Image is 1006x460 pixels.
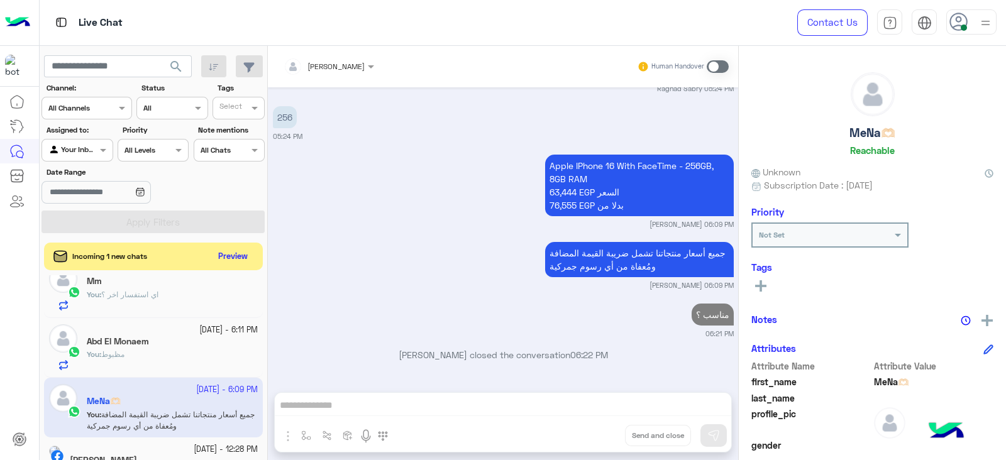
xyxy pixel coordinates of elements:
[213,248,253,266] button: Preview
[199,324,258,336] small: [DATE] - 6:11 PM
[5,55,28,77] img: 1403182699927242
[87,349,99,359] span: You
[87,336,149,347] h5: Abd El Monaem
[101,349,124,359] span: مظبوط
[883,16,897,30] img: tab
[101,290,158,299] span: اي استفسار اخر ؟
[161,55,192,82] button: search
[764,178,873,192] span: Subscription Date : [DATE]
[273,131,302,141] small: 05:24 PM
[68,346,80,358] img: WhatsApp
[570,349,608,360] span: 06:22 PM
[651,62,704,72] small: Human Handover
[49,265,77,293] img: defaultAdmin.png
[657,84,734,94] small: Raghad Sabry 05:24 PM
[874,375,994,388] span: MeNa🫶🏻
[198,124,263,136] label: Note mentions
[797,9,868,36] a: Contact Us
[87,290,101,299] b: :
[649,219,734,229] small: [PERSON_NAME] 06:09 PM
[751,314,777,325] h6: Notes
[751,261,993,273] h6: Tags
[545,242,734,277] p: 26/9/2025, 6:09 PM
[141,82,206,94] label: Status
[851,73,894,116] img: defaultAdmin.png
[47,124,111,136] label: Assigned to:
[759,230,785,239] b: Not Set
[751,165,800,178] span: Unknown
[41,211,265,233] button: Apply Filters
[874,407,905,439] img: defaultAdmin.png
[850,145,895,156] h6: Reachable
[273,106,297,128] p: 26/9/2025, 5:24 PM
[123,124,187,136] label: Priority
[751,407,871,436] span: profile_pic
[87,290,99,299] span: You
[978,15,993,31] img: profile
[79,14,123,31] p: Live Chat
[649,280,734,290] small: [PERSON_NAME] 06:09 PM
[47,167,187,178] label: Date Range
[625,425,691,446] button: Send and close
[961,315,971,326] img: notes
[307,62,365,71] span: [PERSON_NAME]
[545,155,734,216] p: 26/9/2025, 6:09 PM
[47,82,131,94] label: Channel:
[87,349,101,359] b: :
[273,348,734,361] p: [PERSON_NAME] closed the conversation
[751,439,871,452] span: gender
[751,342,796,354] h6: Attributes
[5,9,30,36] img: Logo
[874,439,994,452] span: null
[751,392,871,405] span: last_name
[692,304,734,326] p: 26/9/2025, 6:21 PM
[194,444,258,456] small: [DATE] - 12:28 PM
[218,101,242,115] div: Select
[917,16,932,30] img: tab
[87,276,102,287] h5: Mm
[751,359,871,373] span: Attribute Name
[49,324,77,353] img: defaultAdmin.png
[53,14,69,30] img: tab
[924,410,968,454] img: hulul-logo.png
[751,375,871,388] span: first_name
[751,206,784,217] h6: Priority
[874,359,994,373] span: Attribute Value
[218,82,263,94] label: Tags
[49,446,60,457] img: picture
[849,126,895,140] h5: MeNa🫶🏻
[169,59,184,74] span: search
[877,9,902,36] a: tab
[981,315,993,326] img: add
[72,251,147,262] span: Incoming 1 new chats
[68,286,80,298] img: WhatsApp
[705,329,734,339] small: 06:21 PM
